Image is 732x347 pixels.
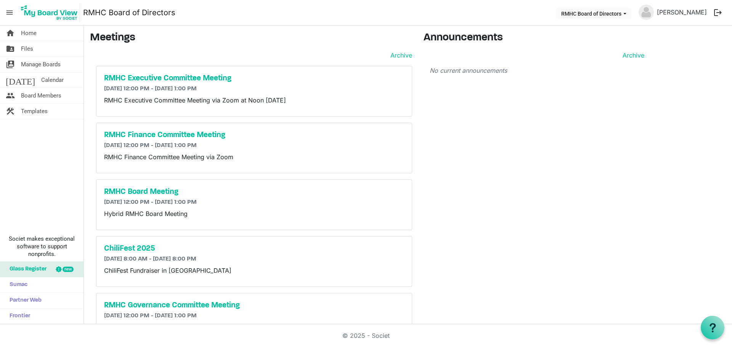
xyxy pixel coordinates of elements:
a: Archive [620,51,644,60]
a: RMHC Finance Committee Meeting [104,131,404,140]
h6: [DATE] 12:00 PM - [DATE] 1:00 PM [104,85,404,93]
a: ChiliFest 2025 [104,244,404,253]
span: menu [2,5,17,20]
span: Home [21,26,37,41]
a: [PERSON_NAME] [654,5,710,20]
a: Archive [387,51,412,60]
span: switch_account [6,57,15,72]
img: no-profile-picture.svg [639,5,654,20]
img: My Board View Logo [19,3,80,22]
p: No current announcements [430,66,644,75]
h6: [DATE] 12:00 PM - [DATE] 1:00 PM [104,312,404,320]
span: Files [21,41,33,56]
h6: [DATE] 12:00 PM - [DATE] 1:00 PM [104,199,404,206]
span: home [6,26,15,41]
span: Sumac [6,277,27,293]
span: people [6,88,15,103]
h6: [DATE] 8:00 AM - [DATE] 8:00 PM [104,256,404,263]
span: Frontier [6,309,30,324]
button: logout [710,5,726,21]
span: Templates [21,104,48,119]
p: RMHC Executive Committee Meeting via Zoom at Noon [DATE] [104,96,404,105]
span: folder_shared [6,41,15,56]
h3: Announcements [424,32,650,45]
span: construction [6,104,15,119]
p: ChiliFest Fundraiser in [GEOGRAPHIC_DATA] [104,266,404,275]
p: RMHC Finance Committee Meeting via Zoom [104,152,404,162]
button: RMHC Board of Directors dropdownbutton [556,8,631,19]
span: Glass Register [6,262,47,277]
a: RMHC Board Meeting [104,187,404,197]
a: RMHC Governance Committee Meeting [104,301,404,310]
h6: [DATE] 12:00 PM - [DATE] 1:00 PM [104,142,404,149]
a: RMHC Board of Directors [83,5,175,20]
span: [DATE] [6,72,35,88]
span: Calendar [41,72,64,88]
span: Board Members [21,88,61,103]
span: Partner Web [6,293,42,308]
p: Hybrid RMHC Board Meeting [104,209,404,218]
a: © 2025 - Societ [342,332,390,339]
span: Societ makes exceptional software to support nonprofits. [3,235,80,258]
a: My Board View Logo [19,3,83,22]
a: RMHC Executive Committee Meeting [104,74,404,83]
h3: Meetings [90,32,412,45]
span: Manage Boards [21,57,61,72]
p: RMHC Governance Committee Meeting via Zoom [104,323,404,332]
div: new [63,267,74,272]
